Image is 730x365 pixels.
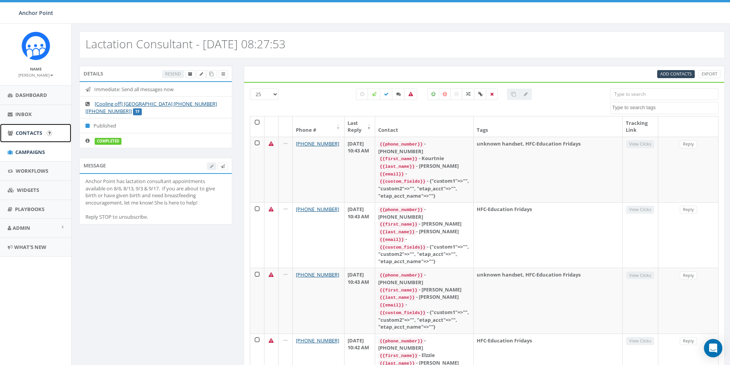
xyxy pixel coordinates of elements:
a: Reply [680,337,697,345]
div: Anchor Point has lactation consultant appointments available on 8/6, 8/13, 9/3 & 9/17. If you are... [85,178,226,220]
code: {{phone_number}} [378,338,424,345]
span: Clone Campaign [209,71,213,77]
code: {{email}} [378,236,405,243]
label: Sending [367,88,381,100]
span: Anchor Point [19,9,53,16]
label: Negative [439,88,451,100]
a: [Cooling off] [GEOGRAPHIC_DATA] [PHONE_NUMBER] [[PHONE_NUMBER]] [85,100,217,115]
code: {{last_name}} [378,229,416,236]
code: {{first_name}} [378,352,419,359]
div: Open Intercom Messenger [704,339,722,357]
label: Mixed [462,88,475,100]
small: Name [30,66,42,72]
div: - [PERSON_NAME] [378,220,470,228]
span: View Campaign Delivery Statistics [221,71,225,77]
div: - {"custom1"=>"", "custom2"=>"", "etap_acct"=>"", "etap_acct_name"=>""} [378,309,470,331]
a: [PHONE_NUMBER] [296,337,339,344]
a: Add Contacts [657,70,695,78]
span: Add Contacts [660,71,692,77]
label: Removed [486,88,498,100]
a: [PERSON_NAME] [18,71,53,78]
div: - [PERSON_NAME] [378,286,470,294]
code: {{custom_fields}} [378,178,427,185]
td: unknown handset, HFC-Education Fridays [474,268,623,333]
input: Type to search [610,88,719,100]
label: completed [95,138,121,145]
code: {{first_name}} [378,155,419,162]
th: Tracking Link [623,116,658,137]
th: Contact [375,116,474,137]
div: - [PERSON_NAME] [378,228,470,236]
label: TF [133,108,142,115]
td: [DATE] 10:43 AM [344,137,376,202]
span: Workflows [16,167,48,174]
code: {{last_name}} [378,294,416,301]
div: - Elzzie [378,352,470,359]
div: - {"custom1"=>"", "custom2"=>"", "etap_acct"=>"", "etap_acct_name"=>""} [378,177,470,199]
div: - [PHONE_NUMBER] [378,206,470,220]
span: Inbox [15,111,32,118]
span: CSV files only [660,71,692,77]
td: unknown handset, HFC-Education Fridays [474,137,623,202]
div: - Kourtnie [378,155,470,162]
a: Reply [680,272,697,280]
code: {{first_name}} [378,221,419,228]
span: Widgets [17,187,39,193]
input: Submit [47,131,52,136]
label: Positive [427,88,440,100]
code: {{phone_number}} [378,206,424,213]
code: {{phone_number}} [378,141,424,148]
div: - [PHONE_NUMBER] [378,271,470,286]
span: What's New [14,244,46,250]
label: Replied [392,88,405,100]
textarea: Search [612,104,718,111]
a: [PHONE_NUMBER] [296,206,339,213]
li: Published [80,118,232,133]
i: Immediate: Send all messages now [85,87,94,92]
label: Link Clicked [474,88,487,100]
span: Send Test Message [221,163,225,169]
div: - [PERSON_NAME] [378,293,470,301]
a: Reply [680,206,697,214]
div: - [378,236,470,243]
span: Contacts [16,129,42,136]
span: Archive Campaign [188,71,192,77]
div: - [PHONE_NUMBER] [378,337,470,352]
div: - [378,301,470,309]
label: Bounced [404,88,417,100]
code: {{custom_fields}} [378,309,427,316]
span: Admin [13,224,30,231]
span: Campaigns [15,149,45,155]
code: {{last_name}} [378,163,416,170]
code: {{phone_number}} [378,272,424,279]
small: [PERSON_NAME] [18,72,53,78]
a: [PHONE_NUMBER] [296,140,339,147]
i: Published [85,123,94,128]
a: [PHONE_NUMBER] [296,271,339,278]
td: [DATE] 10:43 AM [344,268,376,333]
a: Reply [680,140,697,148]
label: Pending [356,88,368,100]
code: {{first_name}} [378,287,419,294]
div: Message [79,158,232,173]
h2: Lactation Consultant - [DATE] 08:27:53 [85,38,285,50]
div: Details [79,66,232,81]
th: Last Reply: activate to sort column ascending [344,116,376,137]
span: Dashboard [15,92,47,98]
span: Playbooks [15,206,44,213]
li: Immediate: Send all messages now [80,82,232,97]
code: {{email}} [378,302,405,309]
span: Edit Campaign Title [200,71,203,77]
code: {{custom_fields}} [378,244,427,251]
th: Phone #: activate to sort column ascending [293,116,344,137]
div: - {"custom1"=>"", "custom2"=>"", "etap_acct"=>"", "etap_acct_name"=>""} [378,243,470,265]
label: Delivered [380,88,393,100]
div: - [378,170,470,178]
td: HFC-Education Fridays [474,202,623,268]
div: - [PERSON_NAME] [378,162,470,170]
td: [DATE] 10:43 AM [344,202,376,268]
div: - [PHONE_NUMBER] [378,140,470,155]
label: Neutral [450,88,463,100]
th: Tags [474,116,623,137]
a: Export [699,70,720,78]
